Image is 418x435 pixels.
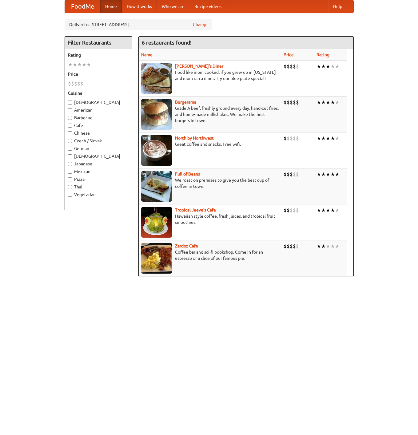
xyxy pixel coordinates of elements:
[141,99,172,130] img: burgerama.jpg
[65,37,132,49] h4: Filter Restaurants
[68,101,72,105] input: [DEMOGRAPHIC_DATA]
[296,171,299,178] li: $
[175,100,196,105] a: Burgerama
[290,171,293,178] li: $
[321,171,326,178] li: ★
[175,136,214,140] a: North by Northwest
[326,171,330,178] li: ★
[68,192,129,198] label: Vegetarian
[287,135,290,142] li: $
[287,171,290,178] li: $
[68,162,72,166] input: Japanese
[293,207,296,214] li: $
[77,61,82,68] li: ★
[290,207,293,214] li: $
[330,135,335,142] li: ★
[68,61,73,68] li: ★
[335,207,340,214] li: ★
[290,99,293,106] li: $
[296,207,299,214] li: $
[287,63,290,70] li: $
[141,69,279,81] p: Food like mom cooked, if you grew up in [US_STATE] and mom ran a diner. Try our blue plate special!
[142,40,192,45] ng-pluralize: 6 restaurants found!
[141,213,279,225] p: Hawaiian style coffee, fresh juices, and tropical fruit smoothies.
[326,135,330,142] li: ★
[330,99,335,106] li: ★
[68,99,129,105] label: [DEMOGRAPHIC_DATA]
[316,243,321,250] li: ★
[293,135,296,142] li: $
[284,52,294,57] a: Price
[293,99,296,106] li: $
[74,80,77,87] li: $
[290,243,293,250] li: $
[296,135,299,142] li: $
[141,105,279,124] p: Grade A beef, freshly ground every day, hand-cut fries, and home-made milkshakes. We make the bes...
[68,168,129,175] label: Mexican
[330,207,335,214] li: ★
[68,124,72,128] input: Cafe
[68,193,72,197] input: Vegetarian
[316,99,321,106] li: ★
[68,130,129,136] label: Chinese
[157,0,189,13] a: Who we are
[316,171,321,178] li: ★
[68,139,72,143] input: Czech / Slovak
[284,135,287,142] li: $
[68,80,71,87] li: $
[77,80,80,87] li: $
[65,19,212,30] div: Deliver to: [STREET_ADDRESS]
[321,99,326,106] li: ★
[141,249,279,261] p: Coffee bar and sci-fi bookshop. Come in for an espresso or a slice of our famous pie.
[284,207,287,214] li: $
[293,63,296,70] li: $
[326,243,330,250] li: ★
[68,176,129,182] label: Pizza
[100,0,122,13] a: Home
[68,90,129,96] h5: Cuisine
[328,0,347,13] a: Help
[287,243,290,250] li: $
[68,115,129,121] label: Barbecue
[86,61,91,68] li: ★
[141,52,153,57] a: Name
[335,63,340,70] li: ★
[293,243,296,250] li: $
[122,0,157,13] a: How it works
[321,63,326,70] li: ★
[316,207,321,214] li: ★
[68,170,72,174] input: Mexican
[82,61,86,68] li: ★
[141,135,172,166] img: north.jpg
[330,171,335,178] li: ★
[326,207,330,214] li: ★
[296,243,299,250] li: $
[141,207,172,238] img: jeeves.jpg
[68,138,129,144] label: Czech / Slovak
[68,184,129,190] label: Thai
[175,172,200,176] b: Full of Beans
[141,141,279,147] p: Great coffee and snacks. Free wifi.
[68,145,129,152] label: German
[330,63,335,70] li: ★
[335,243,340,250] li: ★
[68,185,72,189] input: Thai
[330,243,335,250] li: ★
[287,99,290,106] li: $
[284,243,287,250] li: $
[335,135,340,142] li: ★
[68,122,129,129] label: Cafe
[284,99,287,106] li: $
[141,63,172,94] img: sallys.jpg
[335,99,340,106] li: ★
[284,171,287,178] li: $
[68,177,72,181] input: Pizza
[68,116,72,120] input: Barbecue
[175,208,216,212] b: Tropical Jeeve's Cafe
[287,207,290,214] li: $
[316,52,329,57] a: Rating
[193,22,208,28] a: Change
[175,243,198,248] a: Zardoz Cafe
